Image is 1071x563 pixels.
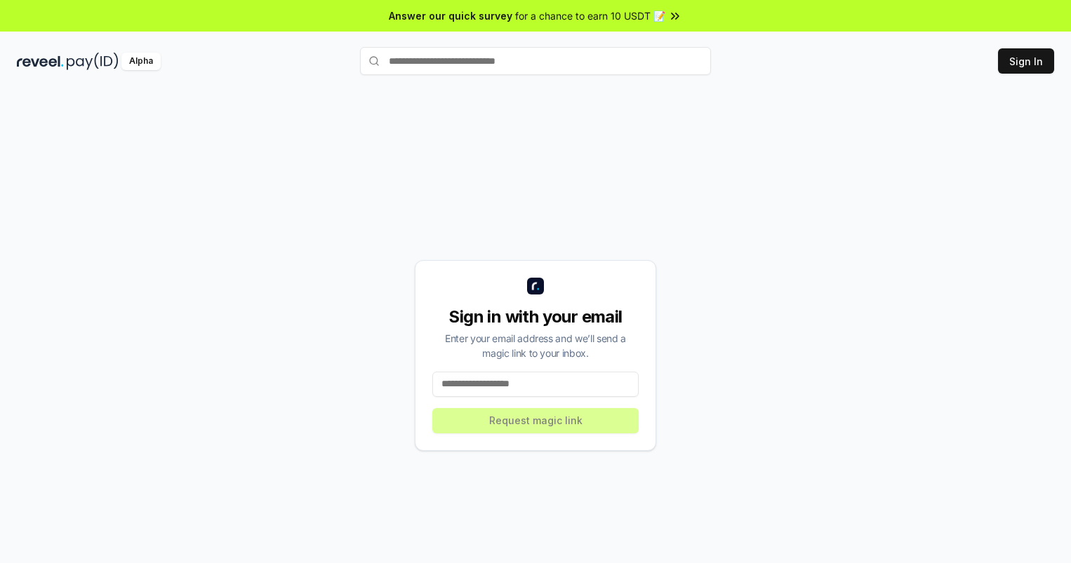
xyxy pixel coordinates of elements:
button: Sign In [998,48,1054,74]
span: for a chance to earn 10 USDT 📝 [515,8,665,23]
span: Answer our quick survey [389,8,512,23]
div: Sign in with your email [432,306,639,328]
div: Enter your email address and we’ll send a magic link to your inbox. [432,331,639,360]
img: pay_id [67,53,119,70]
img: logo_small [527,278,544,294]
img: reveel_dark [17,53,64,70]
div: Alpha [121,53,161,70]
